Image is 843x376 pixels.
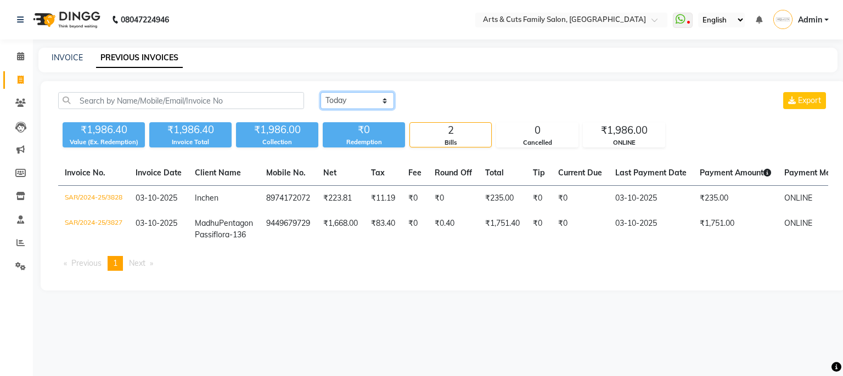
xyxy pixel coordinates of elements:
[121,4,169,35] b: 08047224946
[485,168,504,178] span: Total
[410,138,491,147] div: Bills
[136,193,177,203] span: 03-10-2025
[784,193,812,203] span: ONLINE
[195,168,241,178] span: Client Name
[479,186,526,212] td: ₹235.00
[615,168,687,178] span: Last Payment Date
[773,10,793,29] img: Admin
[63,138,145,147] div: Value (Ex. Redemption)
[28,4,103,35] img: logo
[533,168,545,178] span: Tip
[323,168,336,178] span: Net
[317,211,364,247] td: ₹1,668.00
[65,168,105,178] span: Invoice No.
[693,186,778,212] td: ₹235.00
[136,168,182,178] span: Invoice Date
[149,122,232,138] div: ₹1,986.40
[236,138,318,147] div: Collection
[260,211,317,247] td: 9449679729
[700,168,771,178] span: Payment Amount
[136,218,177,228] span: 03-10-2025
[435,168,472,178] span: Round Off
[236,122,318,138] div: ₹1,986.00
[552,211,609,247] td: ₹0
[583,138,665,147] div: ONLINE
[71,258,102,268] span: Previous
[58,92,304,109] input: Search by Name/Mobile/Email/Invoice No
[526,186,552,212] td: ₹0
[558,168,602,178] span: Current Due
[195,218,219,228] span: Madhu
[195,218,253,240] span: Pentagon Passiflora-136
[428,211,479,247] td: ₹0.40
[113,258,117,268] span: 1
[479,211,526,247] td: ₹1,751.40
[364,186,402,212] td: ₹11.19
[497,123,578,138] div: 0
[96,48,183,68] a: PREVIOUS INVOICES
[58,211,129,247] td: SAR/2024-25/3827
[609,186,693,212] td: 03-10-2025
[402,186,428,212] td: ₹0
[323,122,405,138] div: ₹0
[364,211,402,247] td: ₹83.40
[63,122,145,138] div: ₹1,986.40
[609,211,693,247] td: 03-10-2025
[526,211,552,247] td: ₹0
[428,186,479,212] td: ₹0
[58,256,828,271] nav: Pagination
[783,92,826,109] button: Export
[149,138,232,147] div: Invoice Total
[798,95,821,105] span: Export
[317,186,364,212] td: ₹223.81
[798,14,822,26] span: Admin
[323,138,405,147] div: Redemption
[784,218,812,228] span: ONLINE
[195,193,218,203] span: Inchen
[58,186,129,212] td: SAR/2024-25/3828
[260,186,317,212] td: 8974172072
[408,168,421,178] span: Fee
[552,186,609,212] td: ₹0
[266,168,306,178] span: Mobile No.
[371,168,385,178] span: Tax
[497,138,578,147] div: Cancelled
[583,123,665,138] div: ₹1,986.00
[129,258,145,268] span: Next
[402,211,428,247] td: ₹0
[693,211,778,247] td: ₹1,751.00
[410,123,491,138] div: 2
[52,53,83,62] a: INVOICE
